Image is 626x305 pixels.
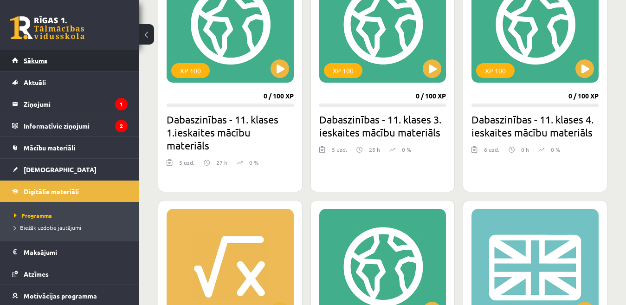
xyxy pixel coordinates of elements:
[484,145,499,159] div: 6 uzd.
[12,263,128,285] a: Atzīmes
[471,113,599,139] h2: Dabaszinības - 11. klases 4. ieskaites mācību materiāls
[12,93,128,115] a: Ziņojumi1
[24,143,75,152] span: Mācību materiāli
[324,63,362,78] div: XP 100
[12,137,128,158] a: Mācību materiāli
[369,145,380,154] p: 25 h
[12,181,128,202] a: Digitālie materiāli
[24,292,97,300] span: Motivācijas programma
[551,145,560,154] p: 0 %
[24,241,128,263] legend: Maksājumi
[24,187,79,195] span: Digitālie materiāli
[24,115,128,136] legend: Informatīvie ziņojumi
[115,120,128,132] i: 2
[249,158,258,167] p: 0 %
[12,71,128,93] a: Aktuāli
[14,223,130,232] a: Biežāk uzdotie jautājumi
[24,93,128,115] legend: Ziņojumi
[14,212,52,219] span: Programma
[24,270,49,278] span: Atzīmes
[521,145,529,154] p: 0 h
[24,165,97,174] span: [DEMOGRAPHIC_DATA]
[319,113,446,139] h2: Dabaszinības - 11. klases 3. ieskaites mācību materiāls
[402,145,411,154] p: 0 %
[332,145,347,159] div: 5 uzd.
[14,211,130,220] a: Programma
[12,241,128,263] a: Maksājumi
[12,159,128,180] a: [DEMOGRAPHIC_DATA]
[24,56,47,65] span: Sākums
[24,78,46,86] span: Aktuāli
[179,158,194,172] div: 5 uzd.
[12,50,128,71] a: Sākums
[12,115,128,136] a: Informatīvie ziņojumi2
[476,63,515,78] div: XP 100
[216,158,227,167] p: 27 h
[171,63,210,78] div: XP 100
[14,224,81,231] span: Biežāk uzdotie jautājumi
[167,113,294,152] h2: Dabaszinības - 11. klases 1.ieskaites mācību materiāls
[115,98,128,110] i: 1
[10,16,84,39] a: Rīgas 1. Tālmācības vidusskola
